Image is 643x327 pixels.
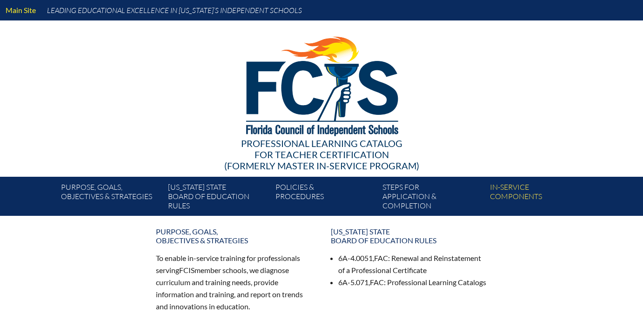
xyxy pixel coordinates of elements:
a: Main Site [2,4,40,16]
li: 6A-5.071, : Professional Learning Catalogs [338,276,487,288]
span: FAC [370,278,384,287]
span: FAC [374,254,388,262]
a: [US_STATE] StateBoard of Education rules [164,180,271,216]
span: for Teacher Certification [255,149,389,160]
a: Purpose, goals,objectives & strategies [150,223,318,248]
a: Steps forapplication & completion [379,180,486,216]
a: Policies &Procedures [272,180,379,216]
p: To enable in-service training for professionals serving member schools, we diagnose curriculum an... [156,252,312,312]
a: Purpose, goals,objectives & strategies [57,180,164,216]
a: [US_STATE] StateBoard of Education rules [325,223,493,248]
li: 6A-4.0051, : Renewal and Reinstatement of a Professional Certificate [338,252,487,276]
img: FCISlogo221.eps [226,20,418,147]
span: FCIS [179,266,194,274]
div: Professional Learning Catalog (formerly Master In-service Program) [54,138,589,171]
a: In-servicecomponents [486,180,593,216]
